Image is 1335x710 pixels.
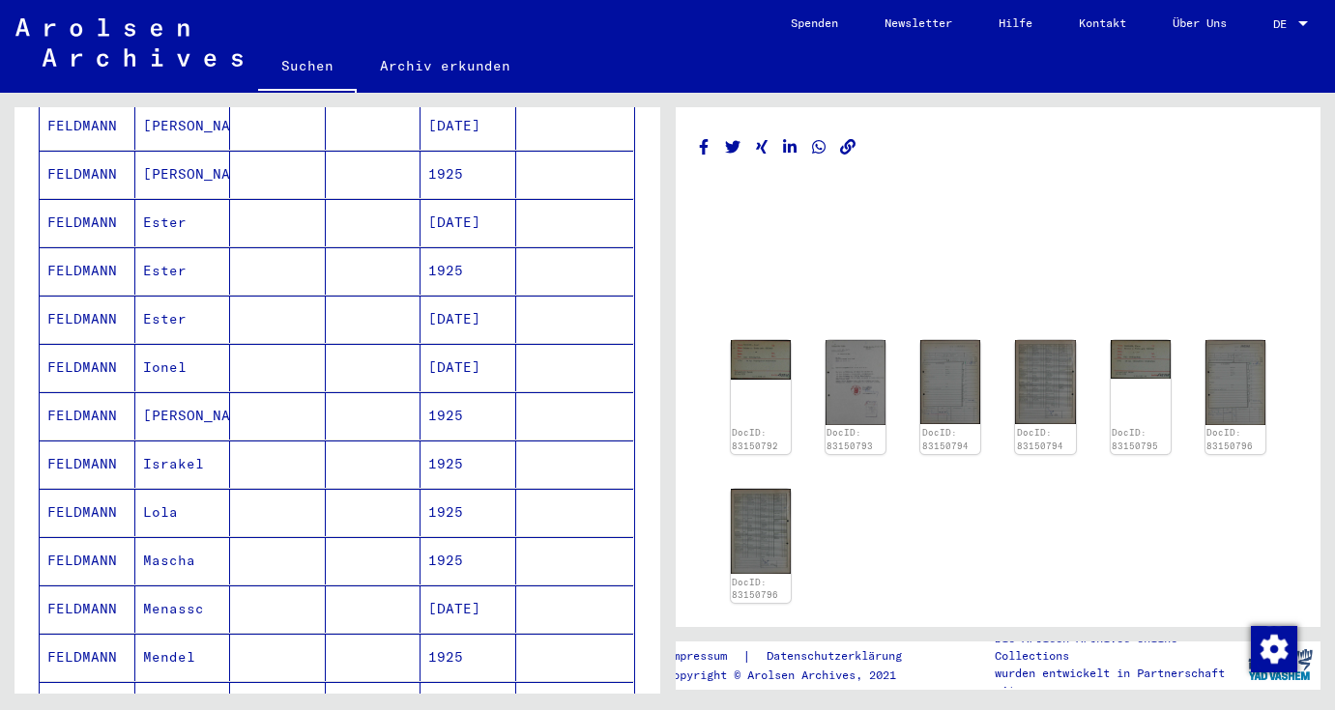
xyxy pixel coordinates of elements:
[1273,17,1294,31] span: DE
[1017,427,1063,451] a: DocID: 83150794
[731,489,791,574] img: 002.jpg
[1015,340,1075,424] img: 002.jpg
[920,340,980,424] img: 001.jpg
[135,151,231,198] mat-cell: [PERSON_NAME]
[421,392,516,440] mat-cell: 1925
[1111,340,1171,379] img: 001.jpg
[135,537,231,584] mat-cell: Mascha
[421,102,516,150] mat-cell: [DATE]
[731,340,791,380] img: 001.jpg
[421,585,516,633] mat-cell: [DATE]
[1244,640,1317,689] img: yv_logo.png
[135,634,231,681] mat-cell: Mendel
[135,296,231,343] mat-cell: Ester
[666,646,742,667] a: Impressum
[135,247,231,295] mat-cell: Ester
[135,344,231,391] mat-cell: Ionel
[421,344,516,391] mat-cell: [DATE]
[732,427,778,451] a: DocID: 83150792
[135,199,231,246] mat-cell: Ester
[995,665,1239,699] p: wurden entwickelt in Partnerschaft mit
[995,630,1239,665] p: Die Arolsen Archives Online-Collections
[732,577,778,601] a: DocID: 83150796
[780,135,800,159] button: Share on LinkedIn
[40,634,135,681] mat-cell: FELDMANN
[135,489,231,536] mat-cell: Lola
[40,199,135,246] mat-cell: FELDMANN
[40,440,135,488] mat-cell: FELDMANN
[421,634,516,681] mat-cell: 1925
[666,646,925,667] div: |
[421,440,516,488] mat-cell: 1925
[421,489,516,536] mat-cell: 1925
[827,427,873,451] a: DocID: 83150793
[135,102,231,150] mat-cell: [PERSON_NAME]
[40,102,135,150] mat-cell: FELDMANN
[135,585,231,633] mat-cell: Menassc
[40,392,135,440] mat-cell: FELDMANN
[421,199,516,246] mat-cell: [DATE]
[694,135,714,159] button: Share on Facebook
[922,427,969,451] a: DocID: 83150794
[40,537,135,584] mat-cell: FELDMANN
[135,392,231,440] mat-cell: [PERSON_NAME]
[421,151,516,198] mat-cell: 1925
[357,43,534,89] a: Archiv erkunden
[40,247,135,295] mat-cell: FELDMANN
[135,440,231,488] mat-cell: Israkel
[1251,626,1297,672] img: Zustimmung ändern
[421,537,516,584] mat-cell: 1925
[15,18,243,67] img: Arolsen_neg.svg
[1206,427,1253,451] a: DocID: 83150796
[421,296,516,343] mat-cell: [DATE]
[666,667,925,684] p: Copyright © Arolsen Archives, 2021
[752,135,772,159] button: Share on Xing
[1205,340,1265,425] img: 001.jpg
[826,340,885,425] img: 001.jpg
[723,135,743,159] button: Share on Twitter
[40,489,135,536] mat-cell: FELDMANN
[40,151,135,198] mat-cell: FELDMANN
[421,247,516,295] mat-cell: 1925
[838,135,858,159] button: Copy link
[40,296,135,343] mat-cell: FELDMANN
[40,344,135,391] mat-cell: FELDMANN
[40,585,135,633] mat-cell: FELDMANN
[258,43,357,93] a: Suchen
[751,646,925,667] a: Datenschutzerklärung
[809,135,829,159] button: Share on WhatsApp
[1250,625,1296,671] div: Zustimmung ändern
[1112,427,1158,451] a: DocID: 83150795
